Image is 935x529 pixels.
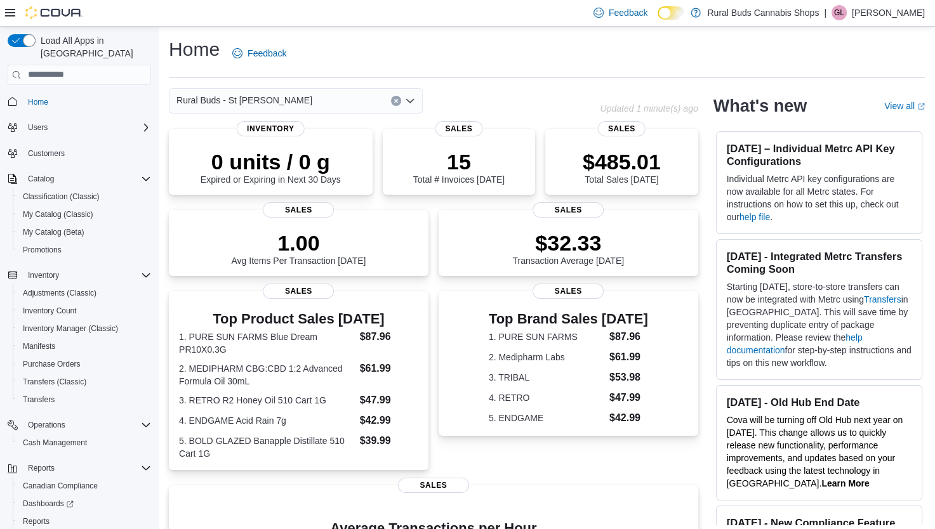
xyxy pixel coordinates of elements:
[834,5,844,20] span: GL
[18,225,151,240] span: My Catalog (Beta)
[23,499,74,509] span: Dashboards
[23,268,64,283] button: Inventory
[18,189,105,204] a: Classification (Classic)
[598,121,646,136] span: Sales
[23,306,77,316] span: Inventory Count
[658,6,684,20] input: Dark Mode
[609,329,648,344] dd: $87.96
[609,349,648,365] dd: $61.99
[360,433,418,448] dd: $39.99
[609,410,648,426] dd: $42.99
[23,323,118,334] span: Inventory Manager (Classic)
[18,285,151,301] span: Adjustments (Classic)
[23,171,59,186] button: Catalog
[237,121,305,136] span: Inventory
[583,149,661,174] p: $485.01
[13,355,156,373] button: Purchase Orders
[413,149,505,174] p: 15
[13,223,156,241] button: My Catalog (Beta)
[231,230,366,256] p: 1.00
[28,122,48,133] span: Users
[13,391,156,408] button: Transfers
[533,284,604,299] span: Sales
[13,337,156,355] button: Manifests
[3,93,156,111] button: Home
[23,146,70,161] a: Customers
[360,393,418,408] dd: $47.99
[360,413,418,428] dd: $42.99
[23,171,151,186] span: Catalog
[391,96,401,106] button: Clear input
[727,280,912,369] p: Starting [DATE], store-to-store transfers can now be integrated with Metrc using in [GEOGRAPHIC_D...
[435,121,482,136] span: Sales
[13,373,156,391] button: Transfers (Classic)
[609,370,648,385] dd: $53.98
[18,496,79,511] a: Dashboards
[489,351,604,363] dt: 2. Medipharm Labs
[18,285,102,301] a: Adjustments (Classic)
[600,103,698,114] p: Updated 1 minute(s) ago
[739,212,770,222] a: help file
[28,420,65,430] span: Operations
[18,478,151,493] span: Canadian Compliance
[23,94,151,110] span: Home
[28,148,65,159] span: Customers
[263,284,334,299] span: Sales
[23,120,53,135] button: Users
[18,242,67,258] a: Promotions
[18,339,60,354] a: Manifests
[3,266,156,284] button: Inventory
[23,145,151,161] span: Customers
[23,227,84,237] span: My Catalog (Beta)
[23,245,62,255] span: Promotions
[3,144,156,162] button: Customers
[23,192,100,202] span: Classification (Classic)
[23,516,50,526] span: Reports
[18,392,60,407] a: Transfers
[23,120,151,135] span: Users
[727,142,912,167] h3: [DATE] – Individual Metrc API Key Configurations
[23,481,98,491] span: Canadian Compliance
[489,391,604,404] dt: 4. RETRO
[18,374,91,389] a: Transfers (Classic)
[23,460,151,476] span: Reports
[179,311,418,327] h3: Top Product Sales [DATE]
[727,332,863,355] a: help documentation
[179,434,355,460] dt: 5. BOLD GLAZED Banapple Distillate 510 Cart 1G
[727,173,912,223] p: Individual Metrc API key configurations are now available for all Metrc states. For instructions ...
[231,230,366,266] div: Avg Items Per Transaction [DATE]
[23,417,70,433] button: Operations
[201,149,341,174] p: 0 units / 0 g
[884,101,925,111] a: View allExternal link
[28,174,54,184] span: Catalog
[176,93,312,108] span: Rural Buds - St [PERSON_NAME]
[832,5,847,20] div: Ginette Lucier
[13,434,156,452] button: Cash Management
[512,230,624,256] p: $32.33
[169,37,220,62] h1: Home
[18,478,103,493] a: Canadian Compliance
[179,394,355,407] dt: 3. RETRO R2 Honey Oil 510 Cart 1G
[18,356,86,372] a: Purchase Orders
[821,478,869,488] a: Learn More
[489,412,604,424] dt: 5. ENDGAME
[727,250,912,275] h3: [DATE] - Integrated Metrc Transfers Coming Soon
[533,202,604,218] span: Sales
[413,149,505,185] div: Total # Invoices [DATE]
[3,459,156,477] button: Reports
[489,311,648,327] h3: Top Brand Sales [DATE]
[13,477,156,495] button: Canadian Compliance
[263,202,334,218] span: Sales
[583,149,661,185] div: Total Sales [DATE]
[179,362,355,388] dt: 2. MEDIPHARM CBG:CBD 1:2 Advanced Formula Oil 30mL
[405,96,415,106] button: Open list of options
[23,377,86,387] span: Transfers (Classic)
[489,330,604,343] dt: 1. PURE SUN FARMS
[18,189,151,204] span: Classification (Classic)
[23,359,81,369] span: Purchase Orders
[609,6,647,19] span: Feedback
[18,207,98,222] a: My Catalog (Classic)
[489,371,604,384] dt: 3. TRIBAL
